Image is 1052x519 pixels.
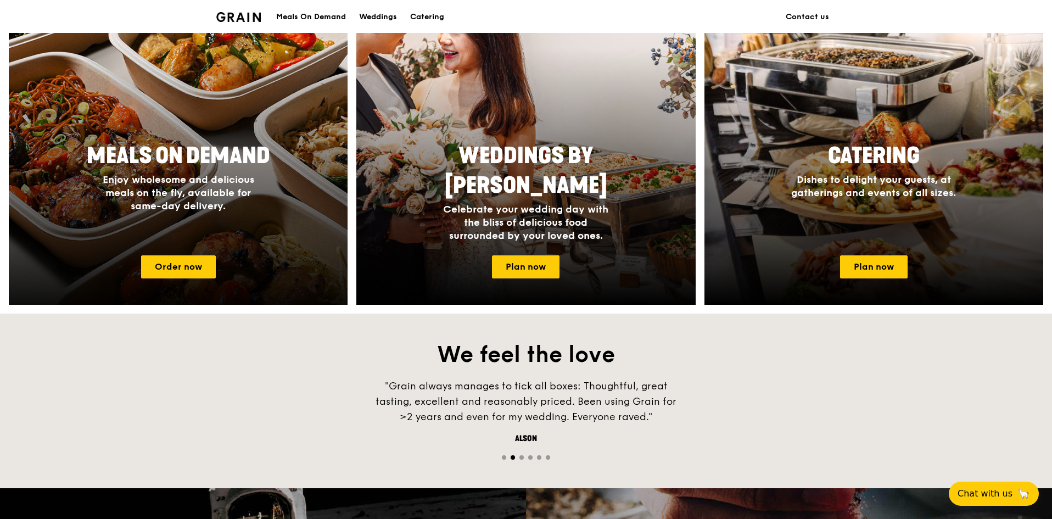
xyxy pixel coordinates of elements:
span: Catering [828,143,920,169]
span: 🦙 [1017,487,1030,500]
span: Celebrate your wedding day with the bliss of delicious food surrounded by your loved ones. [443,203,608,242]
a: Order now [141,255,216,278]
span: Go to slide 6 [546,455,550,460]
a: Plan now [492,255,559,278]
span: Meals On Demand [87,143,270,169]
div: Catering [410,1,444,34]
a: Plan now [840,255,908,278]
a: Weddings [352,1,404,34]
span: Go to slide 5 [537,455,541,460]
span: Go to slide 1 [502,455,506,460]
span: Chat with us [958,487,1012,500]
div: Alson [361,433,691,444]
span: Weddings by [PERSON_NAME] [445,143,607,199]
span: Go to slide 4 [528,455,533,460]
a: Catering [404,1,451,34]
div: Meals On Demand [276,1,346,34]
span: Dishes to delight your guests, at gatherings and events of all sizes. [791,174,956,199]
span: Go to slide 2 [511,455,515,460]
a: Contact us [779,1,836,34]
img: Grain [216,12,261,22]
div: Weddings [359,1,397,34]
button: Chat with us🦙 [949,482,1039,506]
div: "Grain always manages to tick all boxes: Thoughtful, great tasting, excellent and reasonably pric... [361,378,691,425]
span: Enjoy wholesome and delicious meals on the fly, available for same-day delivery. [103,174,254,212]
span: Go to slide 3 [519,455,524,460]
